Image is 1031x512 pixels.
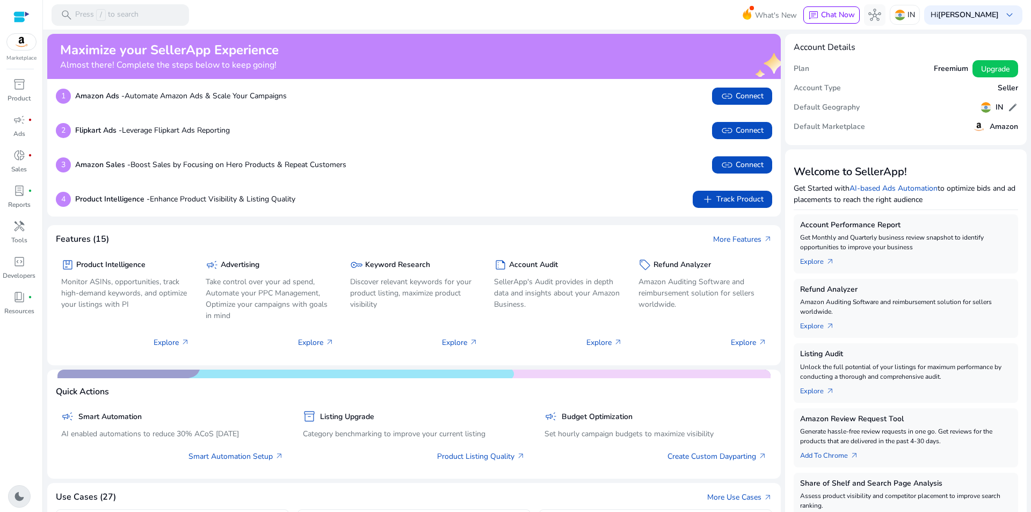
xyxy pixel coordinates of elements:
[794,183,1018,205] p: Get Started with to optimize bids and ad placements to reach the right audience
[75,193,295,205] p: Enhance Product Visibility & Listing Quality
[794,64,809,74] h5: Plan
[320,413,374,422] h5: Listing Upgrade
[972,60,1018,77] button: Upgrade
[221,261,259,270] h5: Advertising
[1007,102,1018,113] span: edit
[350,276,478,310] p: Discover relevant keywords for your product listing, maximize product visibility
[365,261,430,270] h5: Keyword Research
[562,413,633,422] h5: Budget Optimization
[794,122,865,132] h5: Default Marketplace
[206,276,334,321] p: Take control over your ad spend, Automate your PPC Management, Optimize your campaigns with goals...
[794,84,841,93] h5: Account Type
[800,350,1012,359] h5: Listing Audit
[721,90,734,103] span: link
[758,338,767,347] span: arrow_outward
[303,428,525,439] p: Category benchmarking to improve your current listing
[75,125,230,136] p: Leverage Flipkart Ads Reporting
[13,149,26,162] span: donut_small
[469,338,478,347] span: arrow_outward
[181,338,190,347] span: arrow_outward
[61,428,284,439] p: AI enabled automations to reduce 30% ACoS [DATE]
[56,234,109,244] h4: Features (15)
[998,84,1018,93] h5: Seller
[13,129,25,139] p: Ads
[586,337,622,348] p: Explore
[75,9,139,21] p: Press to search
[800,252,843,267] a: Explorearrow_outward
[28,118,32,122] span: fiber_manual_record
[826,387,834,395] span: arrow_outward
[803,6,860,24] button: chatChat Now
[931,11,999,19] p: Hi
[701,193,714,206] span: add
[701,193,764,206] span: Track Product
[275,452,284,460] span: arrow_outward
[1003,9,1016,21] span: keyboard_arrow_down
[303,410,316,423] span: inventory_2
[800,316,843,331] a: Explorearrow_outward
[56,387,109,397] h4: Quick Actions
[75,125,122,135] b: Flipkart Ads -
[826,257,834,266] span: arrow_outward
[13,220,26,233] span: handyman
[61,276,190,310] p: Monitor ASINs, opportunities, track high-demand keywords, and optimize your listings with PI
[938,10,999,20] b: [PERSON_NAME]
[707,492,772,503] a: More Use Casesarrow_outward
[13,184,26,197] span: lab_profile
[13,113,26,126] span: campaign
[8,93,31,103] p: Product
[981,102,991,113] img: in.svg
[800,381,843,396] a: Explorearrow_outward
[13,490,26,503] span: dark_mode
[755,6,797,25] span: What's New
[731,337,767,348] p: Explore
[7,34,36,50] img: amazon.svg
[713,234,772,245] a: More Featuresarrow_outward
[826,322,834,330] span: arrow_outward
[667,451,767,462] a: Create Custom Dayparting
[75,159,346,170] p: Boost Sales by Focusing on Hero Products & Repeat Customers
[934,64,968,74] h5: Freemium
[864,4,885,26] button: hub
[721,90,764,103] span: Connect
[56,89,71,104] p: 1
[75,194,150,204] b: Product Intelligence -
[907,5,915,24] p: IN
[638,258,651,271] span: sell
[78,413,142,422] h5: Smart Automation
[8,200,31,210] p: Reports
[821,10,855,20] span: Chat Now
[206,258,219,271] span: campaign
[61,258,74,271] span: package
[60,42,279,58] h2: Maximize your SellerApp Experience
[800,297,1012,316] p: Amazon Auditing Software and reimbursement solution for sellers worldwide.
[693,191,772,208] button: addTrack Product
[800,362,1012,381] p: Unlock the full potential of your listings for maximum performance by conducting a thorough and c...
[800,221,1012,230] h5: Account Performance Report
[764,493,772,502] span: arrow_outward
[96,9,106,21] span: /
[517,452,525,460] span: arrow_outward
[996,103,1003,112] h5: IN
[654,261,711,270] h5: Refund Analyzer
[3,271,35,280] p: Developers
[13,255,26,268] span: code_blocks
[800,233,1012,252] p: Get Monthly and Quarterly business review snapshot to identify opportunities to improve your busi...
[56,157,71,172] p: 3
[794,103,860,112] h5: Default Geography
[437,451,525,462] a: Product Listing Quality
[758,452,767,460] span: arrow_outward
[712,156,772,174] button: linkConnect
[544,410,557,423] span: campaign
[712,122,772,139] button: linkConnect
[868,9,881,21] span: hub
[794,165,1018,178] h3: Welcome to SellerApp!
[28,295,32,299] span: fiber_manual_record
[13,78,26,91] span: inventory_2
[28,189,32,193] span: fiber_manual_record
[60,60,279,70] h4: Almost there! Complete the steps below to keep going!
[800,285,1012,294] h5: Refund Analyzer
[75,91,125,101] b: Amazon Ads -
[154,337,190,348] p: Explore
[28,153,32,157] span: fiber_manual_record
